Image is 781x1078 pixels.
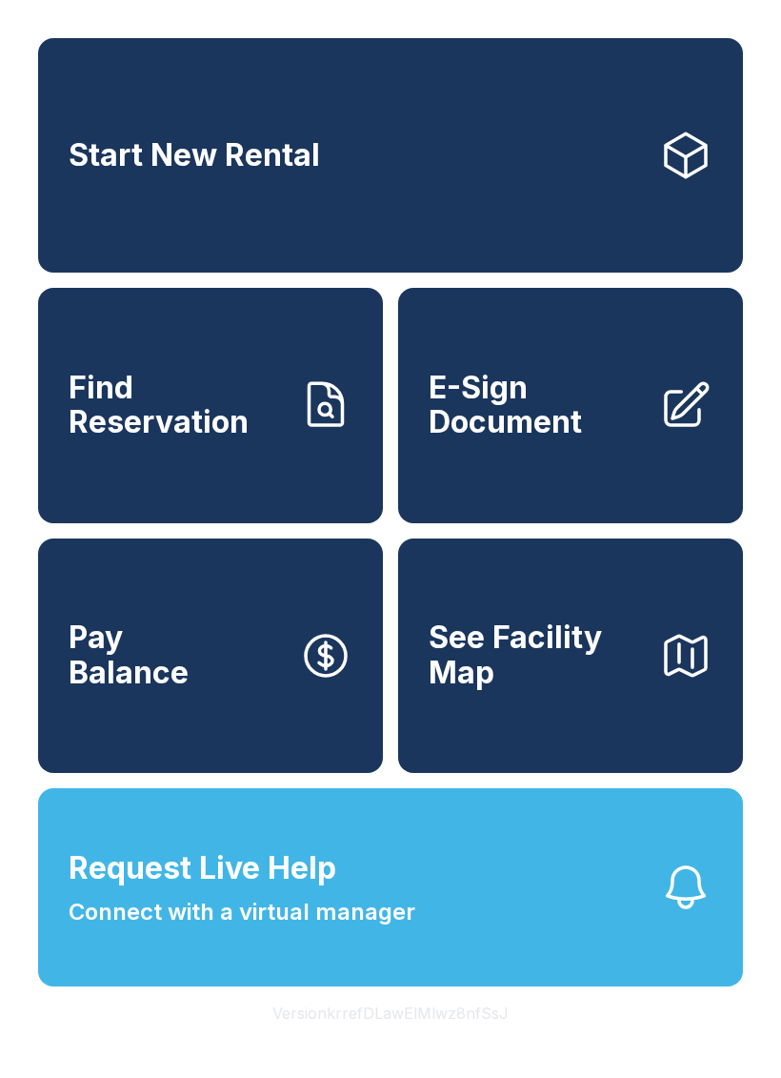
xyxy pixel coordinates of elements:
a: Start New Rental [38,38,743,273]
span: See Facility Map [429,620,644,690]
a: Find Reservation [38,288,383,522]
span: E-Sign Document [429,371,644,440]
span: Connect with a virtual manager [69,895,415,929]
span: Start New Rental [69,138,320,173]
button: VersionkrrefDLawElMlwz8nfSsJ [257,986,524,1040]
button: PayBalance [38,539,383,773]
span: Request Live Help [69,845,336,891]
span: Find Reservation [69,371,284,440]
button: Request Live HelpConnect with a virtual manager [38,788,743,986]
span: Pay Balance [69,620,189,690]
a: E-Sign Document [398,288,743,522]
button: See Facility Map [398,539,743,773]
